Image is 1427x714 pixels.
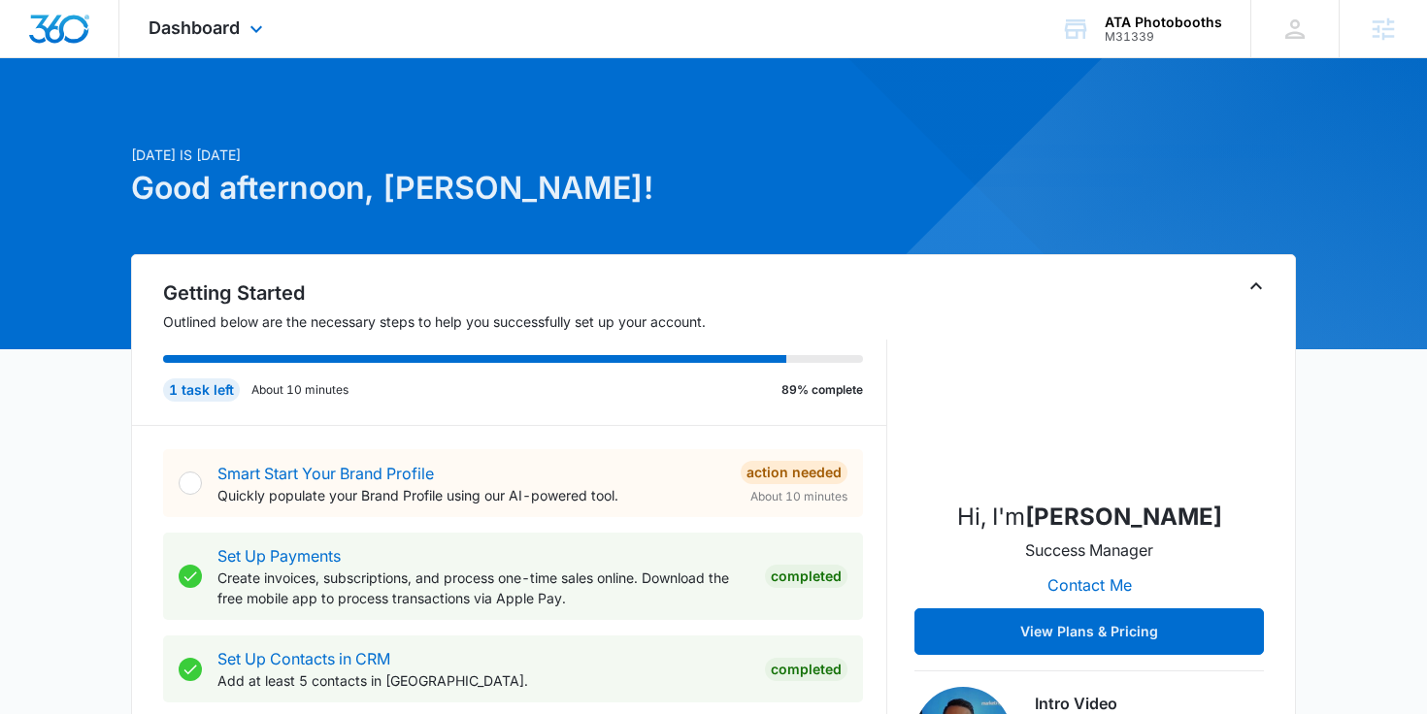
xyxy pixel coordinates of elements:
a: Smart Start Your Brand Profile [217,464,434,483]
div: Completed [765,565,847,588]
img: Carlee Heinmiller [992,290,1186,484]
span: Dashboard [149,17,240,38]
p: Quickly populate your Brand Profile using our AI-powered tool. [217,485,725,505]
div: 1 task left [163,378,240,402]
strong: [PERSON_NAME] [1025,503,1222,531]
h2: Getting Started [163,278,887,308]
p: [DATE] is [DATE] [131,145,900,165]
a: Set Up Payments [217,546,341,566]
span: About 10 minutes [750,488,847,505]
a: Set Up Contacts in CRM [217,649,390,668]
button: Toggle Collapse [1244,275,1268,298]
h1: Good afternoon, [PERSON_NAME]! [131,165,900,211]
p: About 10 minutes [251,381,348,399]
p: Hi, I'm [957,500,1222,535]
p: Create invoices, subscriptions, and process one-time sales online. Download the free mobile app t... [217,568,749,608]
button: Contact Me [1028,562,1151,608]
p: Add at least 5 contacts in [GEOGRAPHIC_DATA]. [217,670,749,691]
p: 89% complete [781,381,863,399]
div: account name [1105,15,1222,30]
p: Success Manager [1025,538,1153,562]
div: Action Needed [741,461,847,484]
button: View Plans & Pricing [914,608,1264,655]
div: account id [1105,30,1222,44]
div: Completed [765,658,847,681]
p: Outlined below are the necessary steps to help you successfully set up your account. [163,311,887,332]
